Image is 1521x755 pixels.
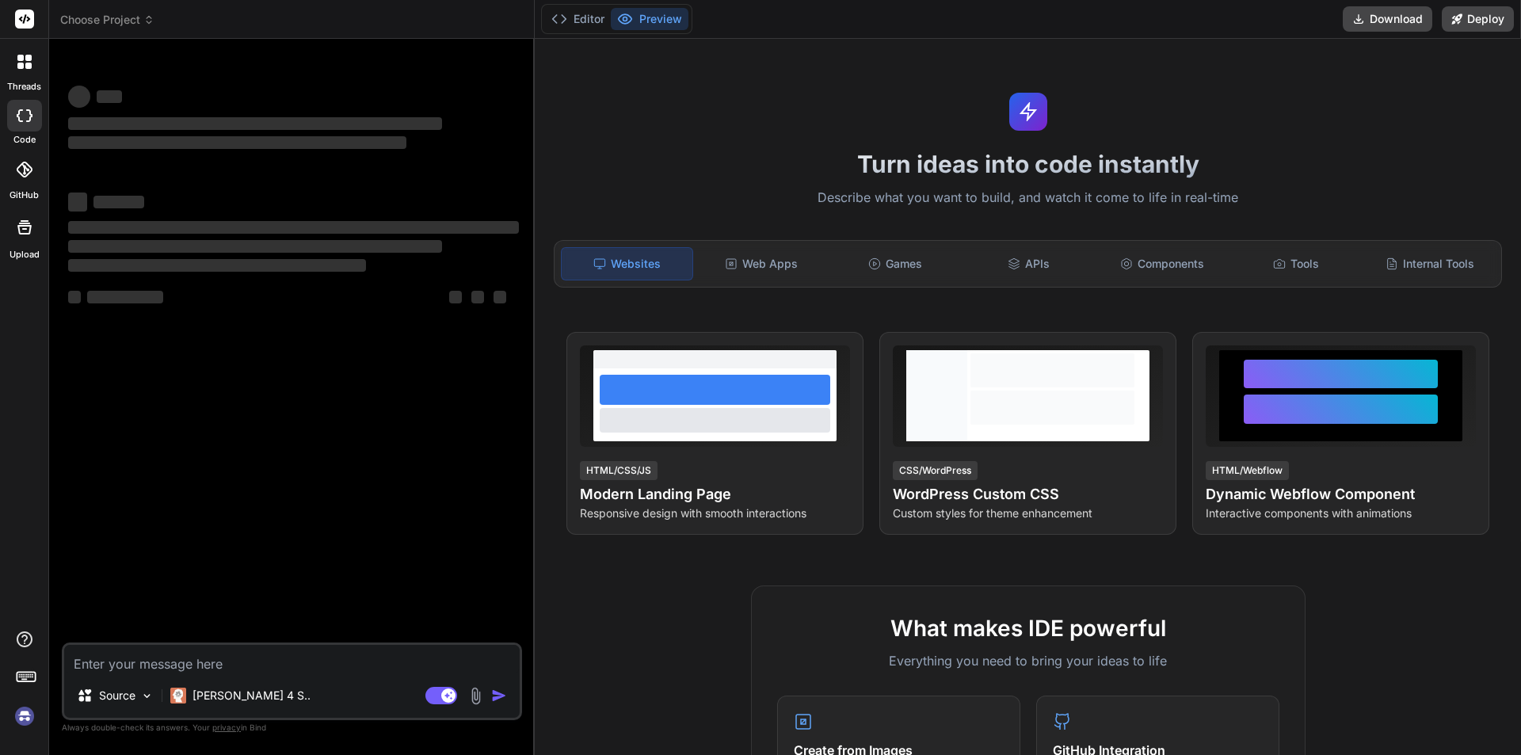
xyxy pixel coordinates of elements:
button: Download [1343,6,1432,32]
span: ‌ [68,136,406,149]
img: signin [11,703,38,730]
p: Always double-check its answers. Your in Bind [62,720,522,735]
span: ‌ [68,221,519,234]
div: Web Apps [696,247,827,280]
div: APIs [963,247,1094,280]
p: Everything you need to bring your ideas to life [777,651,1279,670]
span: ‌ [68,291,81,303]
div: Tools [1231,247,1362,280]
span: ‌ [87,291,163,303]
button: Editor [545,8,611,30]
span: ‌ [449,291,462,303]
button: Preview [611,8,688,30]
span: ‌ [68,193,87,212]
span: ‌ [97,90,122,103]
img: icon [491,688,507,704]
label: threads [7,80,41,93]
img: attachment [467,687,485,705]
label: Upload [10,248,40,261]
div: Internal Tools [1364,247,1495,280]
span: ‌ [494,291,506,303]
p: [PERSON_NAME] 4 S.. [193,688,311,704]
h4: Modern Landing Page [580,483,850,505]
span: ‌ [471,291,484,303]
p: Interactive components with animations [1206,505,1476,521]
h2: What makes IDE powerful [777,612,1279,645]
div: Websites [561,247,693,280]
div: HTML/Webflow [1206,461,1289,480]
span: ‌ [68,259,366,272]
div: Games [830,247,961,280]
button: Deploy [1442,6,1514,32]
img: Pick Models [140,689,154,703]
h4: Dynamic Webflow Component [1206,483,1476,505]
h4: WordPress Custom CSS [893,483,1163,505]
div: CSS/WordPress [893,461,978,480]
label: GitHub [10,189,39,202]
span: ‌ [68,117,442,130]
div: Components [1097,247,1228,280]
p: Responsive design with smooth interactions [580,505,850,521]
p: Custom styles for theme enhancement [893,505,1163,521]
h1: Turn ideas into code instantly [544,150,1511,178]
span: privacy [212,723,241,732]
p: Describe what you want to build, and watch it come to life in real-time [544,188,1511,208]
label: code [13,133,36,147]
div: HTML/CSS/JS [580,461,658,480]
p: Source [99,688,135,704]
span: ‌ [68,86,90,108]
span: ‌ [68,240,442,253]
span: Choose Project [60,12,154,28]
span: ‌ [93,196,144,208]
img: Claude 4 Sonnet [170,688,186,704]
